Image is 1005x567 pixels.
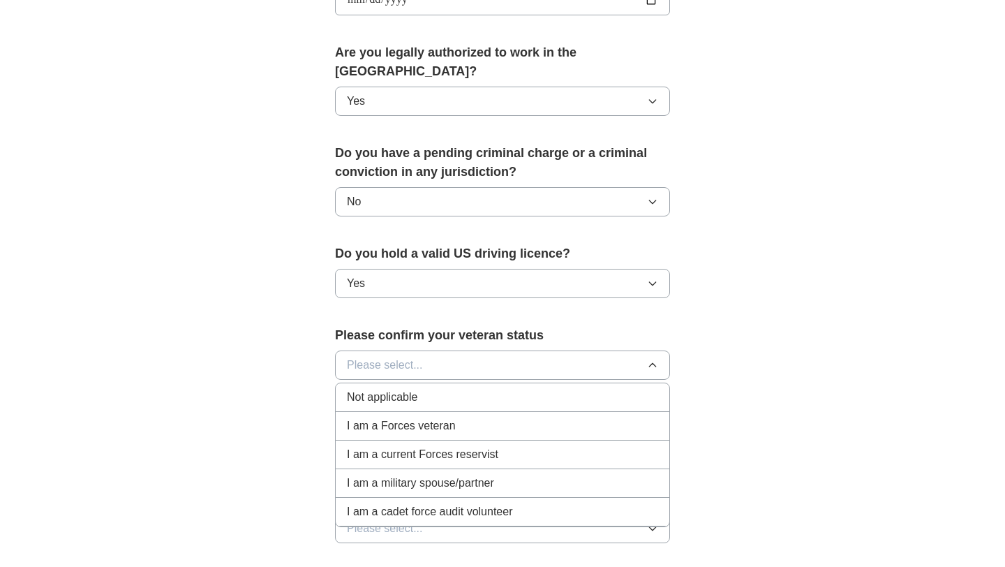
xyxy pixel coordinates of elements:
button: No [335,187,670,216]
span: Please select... [347,520,423,537]
span: I am a cadet force audit volunteer [347,503,512,520]
span: Please select... [347,357,423,374]
label: Do you have a pending criminal charge or a criminal conviction in any jurisdiction? [335,144,670,182]
span: Yes [347,93,365,110]
button: Yes [335,87,670,116]
span: Not applicable [347,389,417,406]
label: Do you hold a valid US driving licence? [335,244,670,263]
button: Please select... [335,514,670,543]
button: Yes [335,269,670,298]
span: Yes [347,275,365,292]
span: I am a military spouse/partner [347,475,494,492]
span: No [347,193,361,210]
span: I am a current Forces reservist [347,446,498,463]
span: I am a Forces veteran [347,418,456,434]
label: Please confirm your veteran status [335,326,670,345]
button: Please select... [335,351,670,380]
label: Are you legally authorized to work in the [GEOGRAPHIC_DATA]? [335,43,670,81]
